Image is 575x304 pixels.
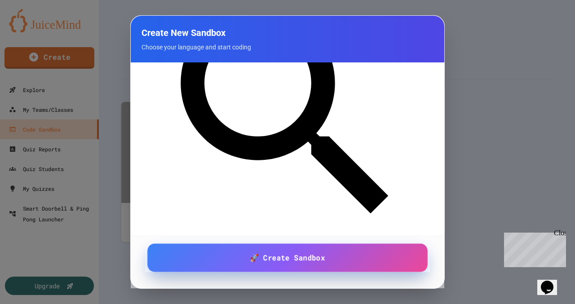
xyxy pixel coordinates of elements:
[250,252,325,263] span: 🚀 Create Sandbox
[142,43,433,52] p: Choose your language and start coding
[500,229,566,267] iframe: chat widget
[537,268,566,295] iframe: chat widget
[142,26,433,39] h2: Create New Sandbox
[4,4,62,57] div: Chat with us now!Close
